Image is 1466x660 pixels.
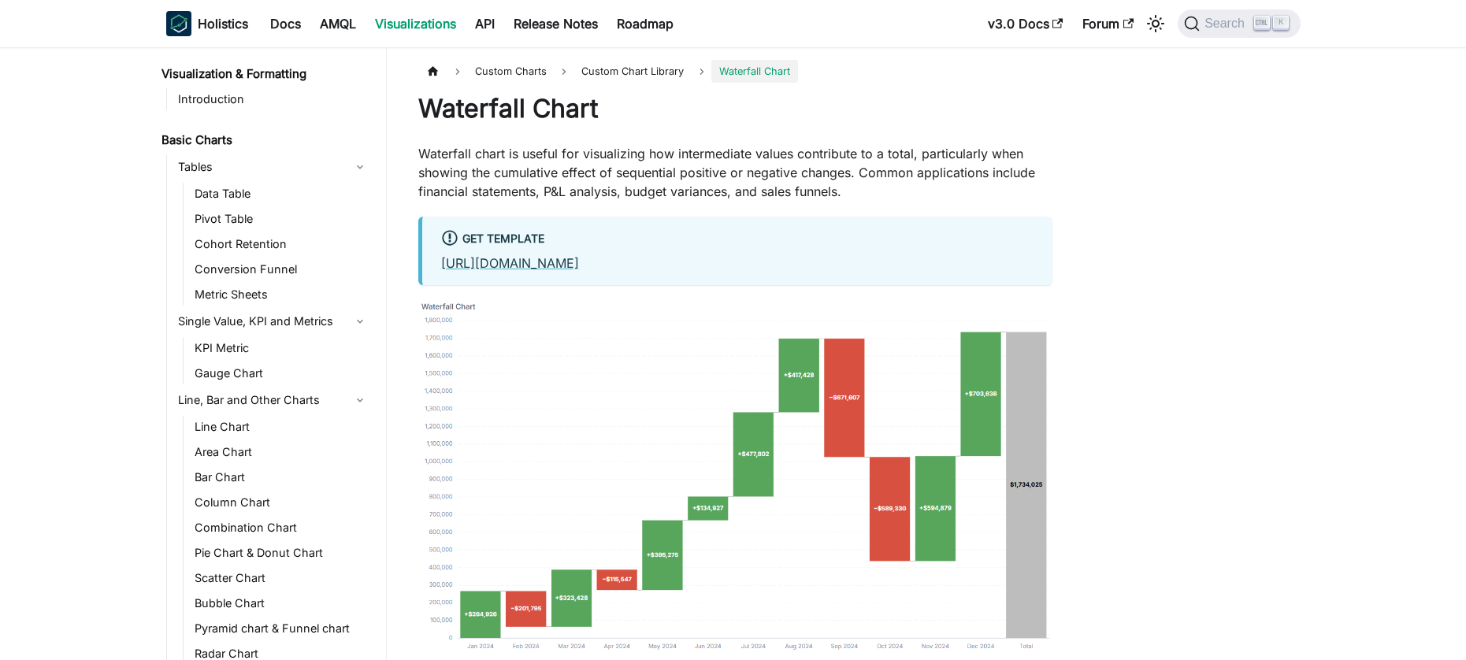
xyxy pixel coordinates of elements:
a: Basic Charts [157,129,373,151]
a: Pyramid chart & Funnel chart [190,617,373,640]
span: Waterfall Chart [711,60,798,83]
a: Scatter Chart [190,567,373,589]
p: Waterfall chart is useful for visualizing how intermediate values contribute to a total, particul... [418,144,1052,201]
a: HolisticsHolistics [166,11,248,36]
span: Search [1200,17,1254,31]
img: reporting-waterfall-chart-thumbnail [418,298,1052,654]
a: Gauge Chart [190,362,373,384]
h1: Waterfall Chart [418,93,1052,124]
a: Column Chart [190,491,373,514]
a: [URL][DOMAIN_NAME] [441,255,579,271]
a: Single Value, KPI and Metrics [173,309,373,334]
div: Get Template [441,229,1034,250]
button: Switch between dark and light mode (currently light mode) [1143,11,1168,36]
a: Roadmap [607,11,683,36]
img: Holistics [166,11,191,36]
a: Tables [173,154,373,180]
a: v3.0 Docs [978,11,1073,36]
kbd: K [1273,16,1289,30]
a: AMQL [310,11,366,36]
a: Pivot Table [190,208,373,230]
a: Metric Sheets [190,284,373,306]
a: Cohort Retention [190,233,373,255]
a: Custom Chart Library [573,60,692,83]
a: Line Chart [190,416,373,438]
a: Data Table [190,183,373,205]
b: Holistics [198,14,248,33]
a: Docs [261,11,310,36]
a: Visualization & Formatting [157,63,373,85]
a: Pie Chart & Donut Chart [190,542,373,564]
a: Bubble Chart [190,592,373,614]
a: Forum [1073,11,1143,36]
button: Search (Ctrl+K) [1178,9,1300,38]
a: Area Chart [190,441,373,463]
span: Custom Chart Library [581,65,684,77]
a: KPI Metric [190,337,373,359]
a: Home page [418,60,448,83]
a: Combination Chart [190,517,373,539]
span: Custom Charts [467,60,555,83]
a: Line, Bar and Other Charts [173,387,373,413]
a: Introduction [173,88,373,110]
a: Visualizations [366,11,466,36]
a: Conversion Funnel [190,258,373,280]
a: API [466,11,504,36]
a: Bar Chart [190,466,373,488]
a: Release Notes [504,11,607,36]
nav: Breadcrumbs [418,60,1052,83]
nav: Docs sidebar [150,47,387,660]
